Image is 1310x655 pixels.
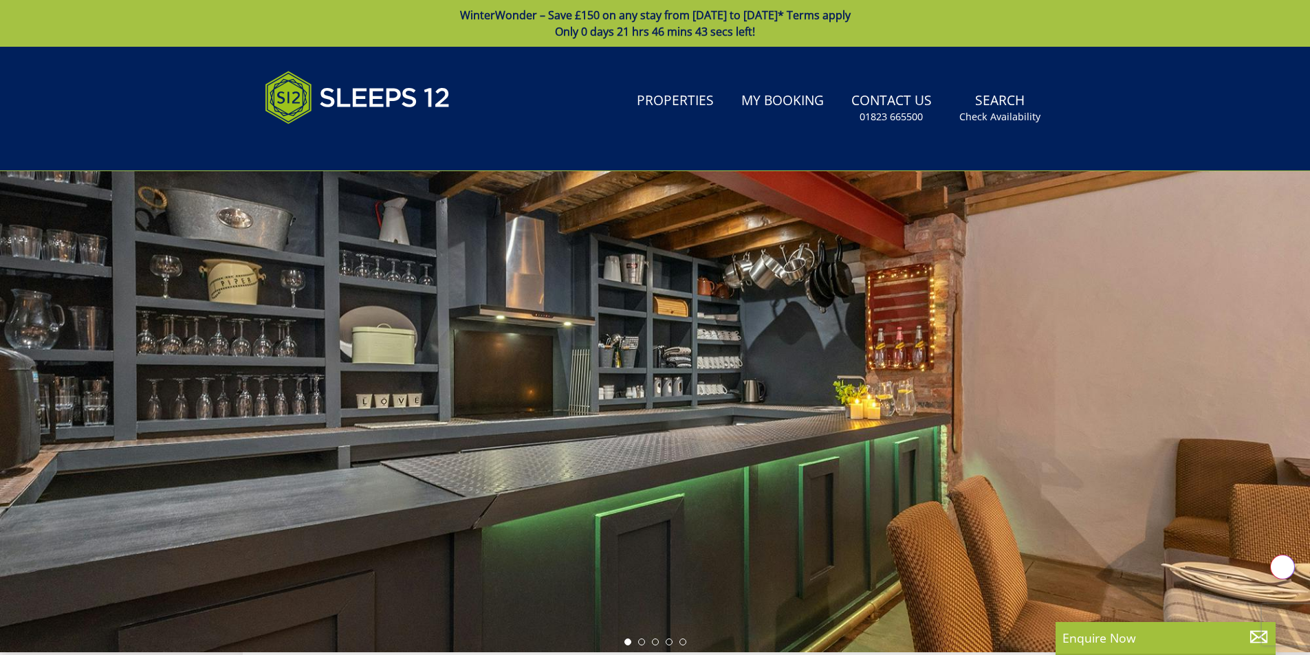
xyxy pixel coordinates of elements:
[265,63,450,132] img: Sleeps 12
[860,110,923,124] small: 01823 665500
[258,140,402,152] iframe: Customer reviews powered by Trustpilot
[846,86,937,131] a: Contact Us01823 665500
[1062,629,1269,647] p: Enquire Now
[736,86,829,117] a: My Booking
[555,24,755,39] span: Only 0 days 21 hrs 46 mins 43 secs left!
[631,86,719,117] a: Properties
[959,110,1040,124] small: Check Availability
[954,86,1046,131] a: SearchCheck Availability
